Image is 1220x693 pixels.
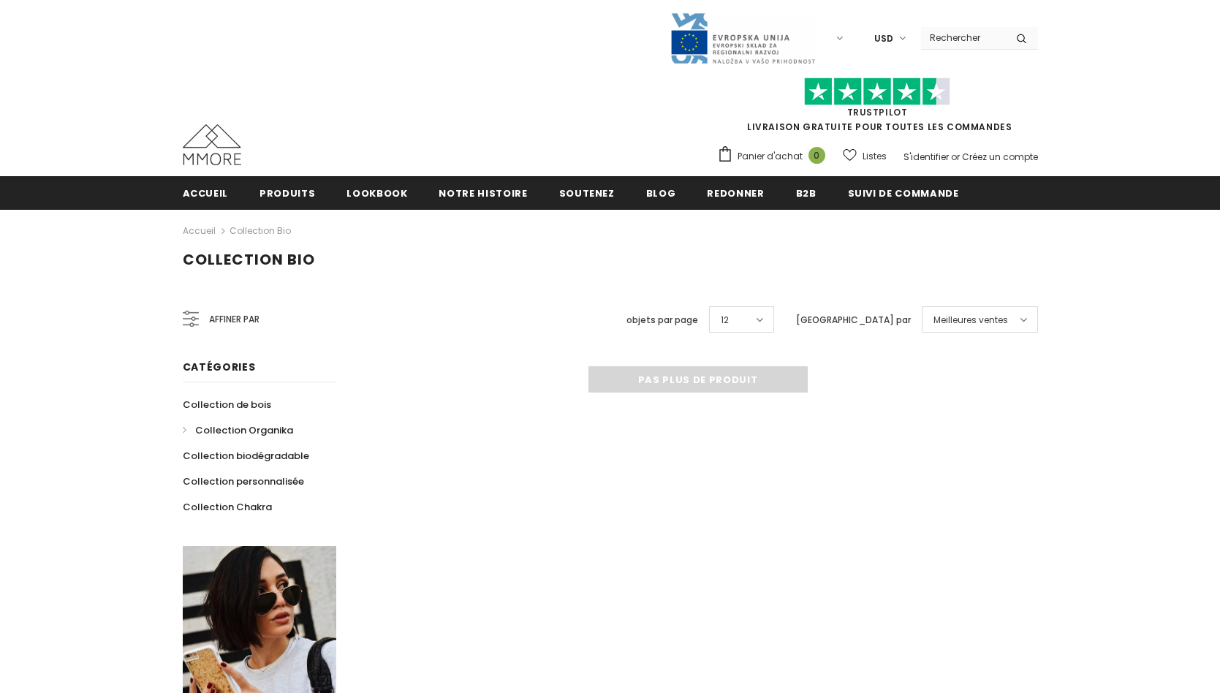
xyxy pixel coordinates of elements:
[646,186,676,200] span: Blog
[717,145,833,167] a: Panier d'achat 0
[183,392,271,417] a: Collection de bois
[721,313,729,327] span: 12
[848,186,959,200] span: Suivi de commande
[843,143,887,169] a: Listes
[863,149,887,164] span: Listes
[183,176,229,209] a: Accueil
[183,500,272,514] span: Collection Chakra
[646,176,676,209] a: Blog
[559,186,615,200] span: soutenez
[962,151,1038,163] a: Créez un compte
[796,186,817,200] span: B2B
[439,186,527,200] span: Notre histoire
[209,311,259,327] span: Affiner par
[903,151,949,163] a: S'identifier
[183,417,293,443] a: Collection Organika
[804,77,950,106] img: Faites confiance aux étoiles pilotes
[874,31,893,46] span: USD
[933,313,1008,327] span: Meilleures ventes
[183,124,241,165] img: Cas MMORE
[195,423,293,437] span: Collection Organika
[183,186,229,200] span: Accueil
[626,313,698,327] label: objets par page
[921,27,1005,48] input: Search Site
[346,176,407,209] a: Lookbook
[848,176,959,209] a: Suivi de commande
[183,443,309,469] a: Collection biodégradable
[707,176,764,209] a: Redonner
[183,474,304,488] span: Collection personnalisée
[951,151,960,163] span: or
[183,449,309,463] span: Collection biodégradable
[259,176,315,209] a: Produits
[796,176,817,209] a: B2B
[183,398,271,412] span: Collection de bois
[796,313,911,327] label: [GEOGRAPHIC_DATA] par
[670,12,816,65] img: Javni Razpis
[439,176,527,209] a: Notre histoire
[183,222,216,240] a: Accueil
[808,147,825,164] span: 0
[183,494,272,520] a: Collection Chakra
[847,106,908,118] a: TrustPilot
[707,186,764,200] span: Redonner
[717,84,1038,133] span: LIVRAISON GRATUITE POUR TOUTES LES COMMANDES
[259,186,315,200] span: Produits
[183,249,315,270] span: Collection Bio
[183,469,304,494] a: Collection personnalisée
[738,149,803,164] span: Panier d'achat
[670,31,816,44] a: Javni Razpis
[346,186,407,200] span: Lookbook
[559,176,615,209] a: soutenez
[183,360,256,374] span: Catégories
[230,224,291,237] a: Collection Bio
